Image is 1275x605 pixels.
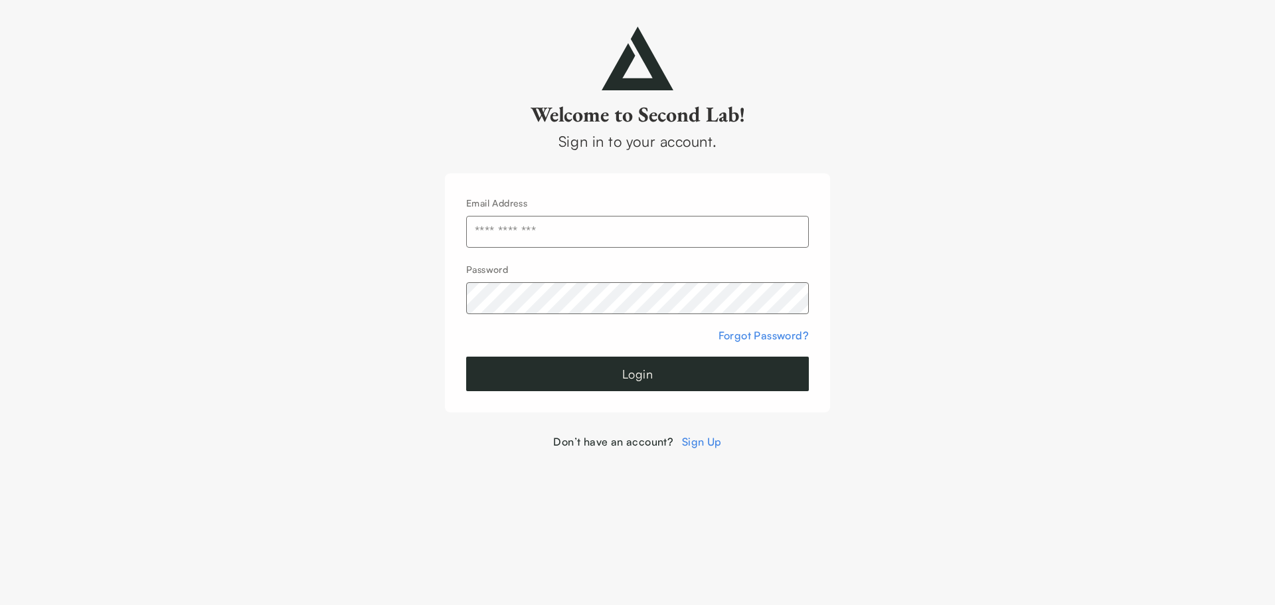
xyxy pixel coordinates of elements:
[682,435,722,448] a: Sign Up
[445,434,830,450] div: Don’t have an account?
[466,197,527,209] label: Email Address
[466,264,508,275] label: Password
[466,357,809,391] button: Login
[445,130,830,152] div: Sign in to your account.
[719,329,809,342] a: Forgot Password?
[602,27,673,90] img: secondlab-logo
[445,101,830,128] h2: Welcome to Second Lab!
